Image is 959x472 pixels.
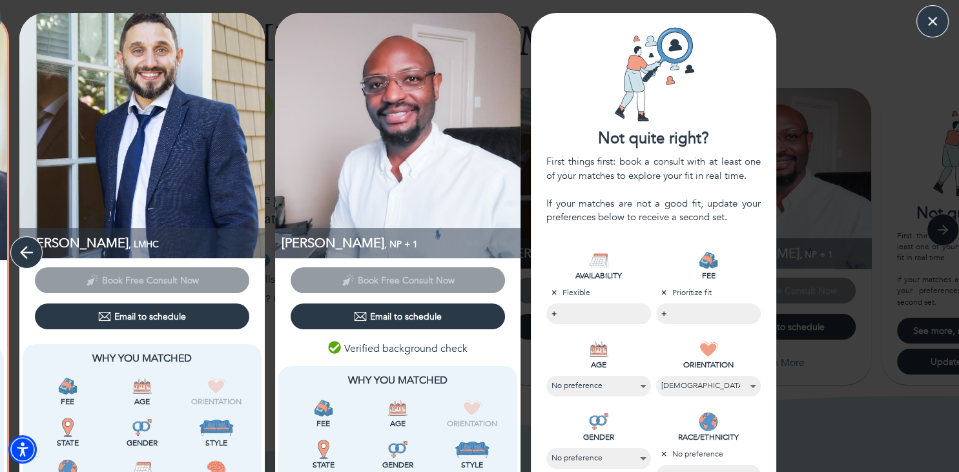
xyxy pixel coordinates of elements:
[289,459,358,471] p: State
[98,310,186,323] div: Email to schedule
[589,412,608,431] img: GENDER
[314,440,333,459] img: State
[656,270,761,282] p: FEE
[132,418,152,437] img: Gender
[199,418,234,437] img: Style
[58,418,77,437] img: State
[35,303,249,329] button: Email to schedule
[546,270,651,282] p: AVAILABILITY
[354,310,442,323] div: Email to schedule
[531,128,776,150] div: Not quite right?
[291,303,505,329] button: Email to schedule
[363,459,432,471] p: Gender
[182,396,251,407] p: Orientation
[19,13,265,258] img: Michael Glaz profile
[182,437,251,449] p: Style
[589,251,608,270] img: AVAILABILITY
[314,398,333,418] img: Fee
[656,431,761,443] p: RACE/ETHNICITY
[699,412,718,431] img: RACE/ETHNICITY
[546,431,651,443] p: GENDER
[363,418,432,429] p: Age
[384,238,418,251] span: , NP + 1
[107,437,176,449] p: Gender
[289,418,358,429] p: Fee
[546,287,651,298] p: Flexible
[33,437,102,449] p: State
[656,287,761,298] p: Prioritize fit
[132,376,152,396] img: Age
[699,340,718,359] img: ORIENTATION
[546,359,651,371] p: AGE
[33,396,102,407] p: Fee
[207,376,226,396] img: Orientation
[699,251,718,270] img: FEE
[388,398,407,418] img: Age
[129,238,159,251] span: , LMHC
[33,351,251,366] p: Why You Matched
[656,359,761,371] p: ORIENTATION
[8,435,37,464] div: Accessibility Menu
[282,234,521,252] p: NP, Integrative Practitioner
[589,340,608,359] img: AGE
[33,418,102,449] div: This provider is licensed to work in your state.
[328,341,468,356] p: Verified background check
[289,440,358,471] div: This provider is licensed to work in your state.
[438,418,507,429] p: Orientation
[275,13,521,258] img: wilmot lambert profile
[438,459,507,471] p: Style
[388,440,407,459] img: Gender
[58,376,77,396] img: Fee
[656,448,761,460] p: No preference
[462,398,482,418] img: Orientation
[546,155,761,224] div: First things first: book a consult with at least one of your matches to explore your fit in real ...
[107,396,176,407] p: Age
[26,234,265,252] p: LMHC
[605,26,702,123] img: Card icon
[291,273,505,285] span: This provider has not yet shared their calendar link. Please email the provider to schedule
[289,373,507,388] p: Why You Matched
[35,273,249,285] span: This provider has not yet shared their calendar link. Please email the provider to schedule
[455,440,490,459] img: Style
